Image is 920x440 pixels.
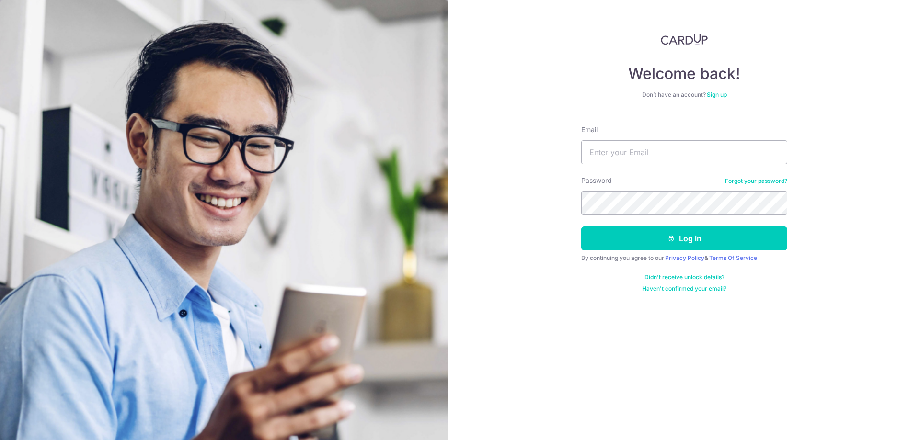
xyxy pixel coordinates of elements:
div: Don’t have an account? [581,91,787,99]
a: Terms Of Service [709,254,757,261]
button: Log in [581,226,787,250]
label: Email [581,125,598,135]
a: Sign up [707,91,727,98]
img: CardUp Logo [661,34,708,45]
a: Forgot your password? [725,177,787,185]
div: By continuing you agree to our & [581,254,787,262]
label: Password [581,176,612,185]
input: Enter your Email [581,140,787,164]
a: Privacy Policy [665,254,704,261]
a: Haven't confirmed your email? [642,285,726,293]
a: Didn't receive unlock details? [644,273,724,281]
h4: Welcome back! [581,64,787,83]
